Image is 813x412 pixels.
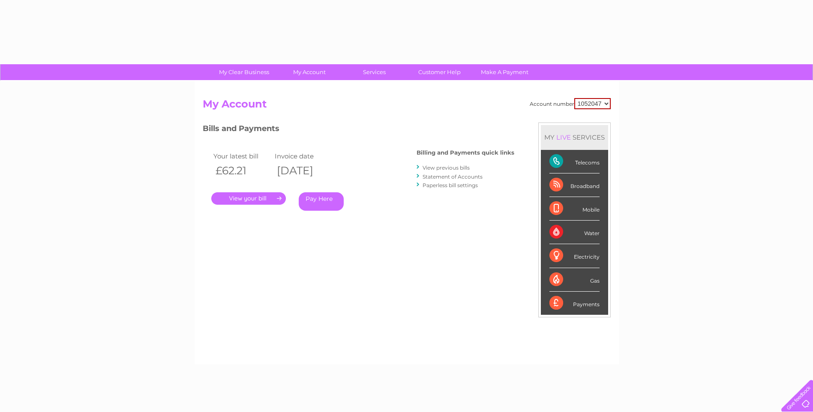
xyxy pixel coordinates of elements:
a: Statement of Accounts [423,173,483,180]
a: View previous bills [423,164,470,171]
a: . [211,192,286,205]
a: Paperless bill settings [423,182,478,188]
h2: My Account [203,98,611,114]
a: Customer Help [404,64,475,80]
h4: Billing and Payments quick links [417,149,514,156]
div: Telecoms [549,150,600,173]
div: Broadband [549,173,600,197]
th: [DATE] [273,162,334,179]
div: LIVE [555,133,573,141]
div: Water [549,221,600,244]
th: £62.21 [211,162,273,179]
a: Make A Payment [469,64,540,80]
h3: Bills and Payments [203,122,514,137]
div: Gas [549,268,600,292]
td: Your latest bill [211,150,273,162]
a: Services [339,64,410,80]
div: MY SERVICES [541,125,608,149]
div: Payments [549,292,600,315]
a: My Account [274,64,345,80]
td: Invoice date [273,150,334,162]
a: Pay Here [299,192,344,211]
a: My Clear Business [209,64,279,80]
div: Account number [530,98,611,109]
div: Electricity [549,244,600,268]
div: Mobile [549,197,600,221]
